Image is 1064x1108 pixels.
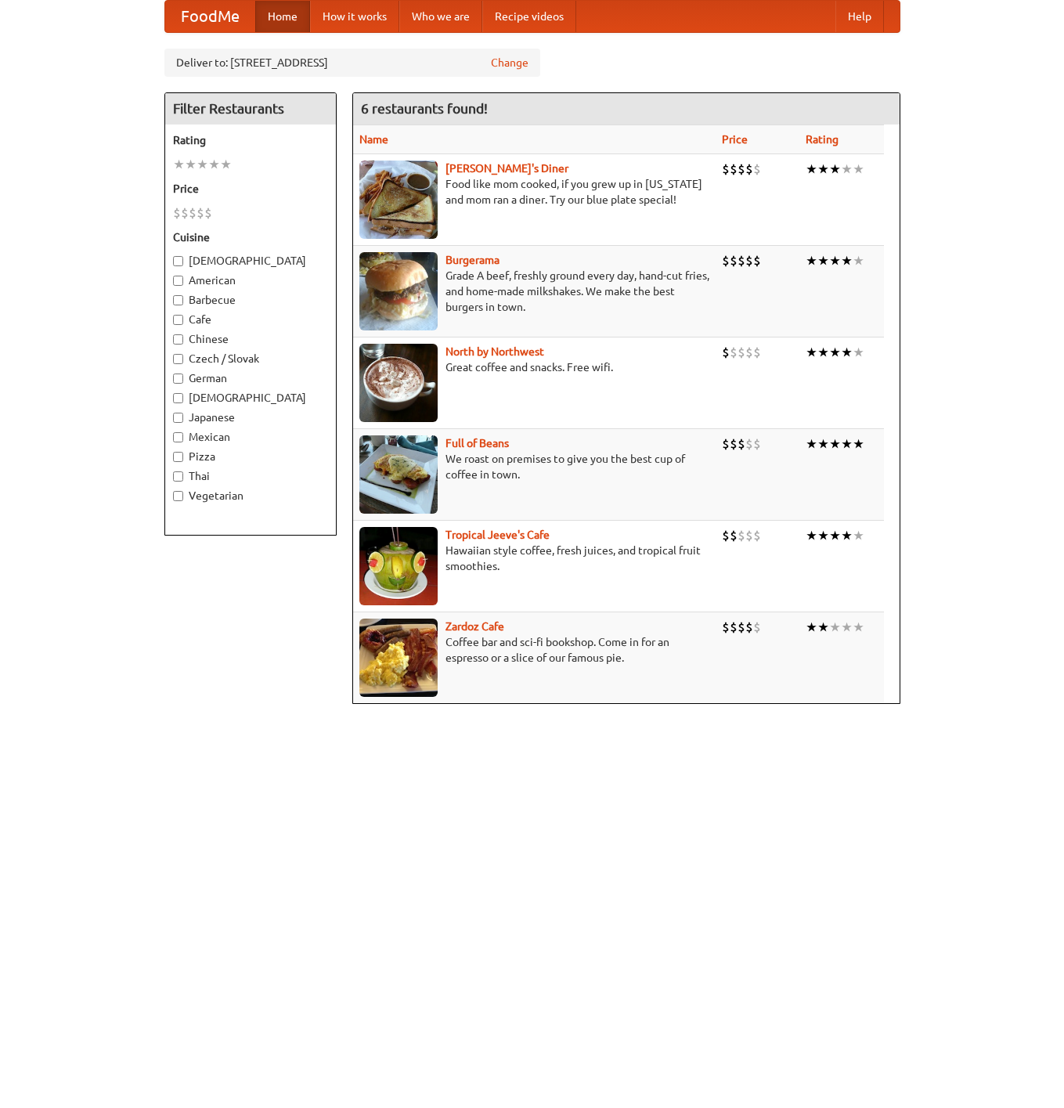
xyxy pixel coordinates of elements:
[829,252,841,269] li: ★
[173,370,328,386] label: German
[753,619,761,636] li: $
[173,132,328,148] h5: Rating
[806,527,817,544] li: ★
[806,133,839,146] a: Rating
[359,543,709,574] p: Hawaiian style coffee, fresh juices, and tropical fruit smoothies.
[445,529,550,541] a: Tropical Jeeve's Cafe
[173,432,183,442] input: Mexican
[853,435,864,453] li: ★
[841,527,853,544] li: ★
[829,435,841,453] li: ★
[829,161,841,178] li: ★
[482,1,576,32] a: Recipe videos
[255,1,310,32] a: Home
[197,204,204,222] li: $
[173,393,183,403] input: [DEMOGRAPHIC_DATA]
[738,344,745,361] li: $
[806,252,817,269] li: ★
[173,276,183,286] input: American
[738,252,745,269] li: $
[185,156,197,173] li: ★
[753,527,761,544] li: $
[173,410,328,425] label: Japanese
[359,176,709,208] p: Food like mom cooked, if you grew up in [US_STATE] and mom ran a diner. Try our blue plate special!
[173,334,183,345] input: Chinese
[173,315,183,325] input: Cafe
[853,527,864,544] li: ★
[359,268,709,315] p: Grade A beef, freshly ground every day, hand-cut fries, and home-made milkshakes. We make the bes...
[173,272,328,288] label: American
[841,435,853,453] li: ★
[173,429,328,445] label: Mexican
[173,312,328,327] label: Cafe
[730,344,738,361] li: $
[829,527,841,544] li: ★
[173,256,183,266] input: [DEMOGRAPHIC_DATA]
[722,619,730,636] li: $
[359,634,709,666] p: Coffee bar and sci-fi bookshop. Come in for an espresso or a slice of our famous pie.
[173,471,183,482] input: Thai
[445,620,504,633] a: Zardoz Cafe
[829,344,841,361] li: ★
[841,619,853,636] li: ★
[197,156,208,173] li: ★
[730,527,738,544] li: $
[853,344,864,361] li: ★
[730,252,738,269] li: $
[361,101,488,116] ng-pluralize: 6 restaurants found!
[841,344,853,361] li: ★
[359,161,438,239] img: sallys.jpg
[738,527,745,544] li: $
[806,344,817,361] li: ★
[491,55,528,70] a: Change
[173,229,328,245] h5: Cuisine
[853,252,864,269] li: ★
[841,161,853,178] li: ★
[173,491,183,501] input: Vegetarian
[173,292,328,308] label: Barbecue
[173,413,183,423] input: Japanese
[745,344,753,361] li: $
[841,252,853,269] li: ★
[817,527,829,544] li: ★
[745,252,753,269] li: $
[745,527,753,544] li: $
[173,452,183,462] input: Pizza
[359,344,438,422] img: north.jpg
[730,619,738,636] li: $
[173,449,328,464] label: Pizza
[208,156,220,173] li: ★
[745,435,753,453] li: $
[722,344,730,361] li: $
[745,619,753,636] li: $
[445,254,500,266] a: Burgerama
[817,435,829,453] li: ★
[173,468,328,484] label: Thai
[359,527,438,605] img: jeeves.jpg
[817,619,829,636] li: ★
[173,253,328,269] label: [DEMOGRAPHIC_DATA]
[173,331,328,347] label: Chinese
[173,351,328,366] label: Czech / Slovak
[164,49,540,77] div: Deliver to: [STREET_ADDRESS]
[173,354,183,364] input: Czech / Slovak
[738,619,745,636] li: $
[189,204,197,222] li: $
[359,435,438,514] img: beans.jpg
[829,619,841,636] li: ★
[817,344,829,361] li: ★
[730,161,738,178] li: $
[359,359,709,375] p: Great coffee and snacks. Free wifi.
[399,1,482,32] a: Who we are
[445,162,568,175] a: [PERSON_NAME]'s Diner
[359,133,388,146] a: Name
[445,345,544,358] b: North by Northwest
[445,437,509,449] a: Full of Beans
[806,435,817,453] li: ★
[204,204,212,222] li: $
[853,619,864,636] li: ★
[359,619,438,697] img: zardoz.jpg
